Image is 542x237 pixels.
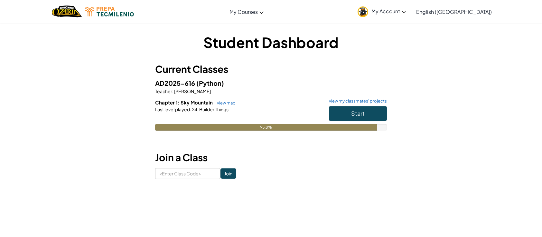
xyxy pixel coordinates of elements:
[226,3,267,20] a: My Courses
[173,88,211,94] span: [PERSON_NAME]
[172,88,173,94] span: :
[351,110,365,117] span: Start
[155,62,387,76] h3: Current Classes
[329,106,387,121] button: Start
[358,6,368,17] img: avatar
[52,5,82,18] a: Ozaria by CodeCombat logo
[199,106,229,112] span: Builder Things
[155,150,387,165] h3: Join a Class
[52,5,82,18] img: Home
[326,99,387,103] a: view my classmates' projects
[220,168,236,179] input: Join
[155,106,190,112] span: Last level played
[229,8,258,15] span: My Courses
[371,8,406,15] span: My Account
[155,32,387,52] h1: Student Dashboard
[155,124,377,131] div: 95.8%
[155,88,172,94] span: Teacher
[191,106,199,112] span: 24.
[416,8,492,15] span: English ([GEOGRAPHIC_DATA])
[413,3,495,20] a: English ([GEOGRAPHIC_DATA])
[155,79,196,87] span: AD2025-616
[155,168,220,179] input: <Enter Class Code>
[354,1,409,22] a: My Account
[85,7,134,16] img: Tecmilenio logo
[196,79,224,87] span: (Python)
[190,106,191,112] span: :
[155,99,214,105] span: Chapter 1: Sky Mountain
[214,100,236,105] a: view map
